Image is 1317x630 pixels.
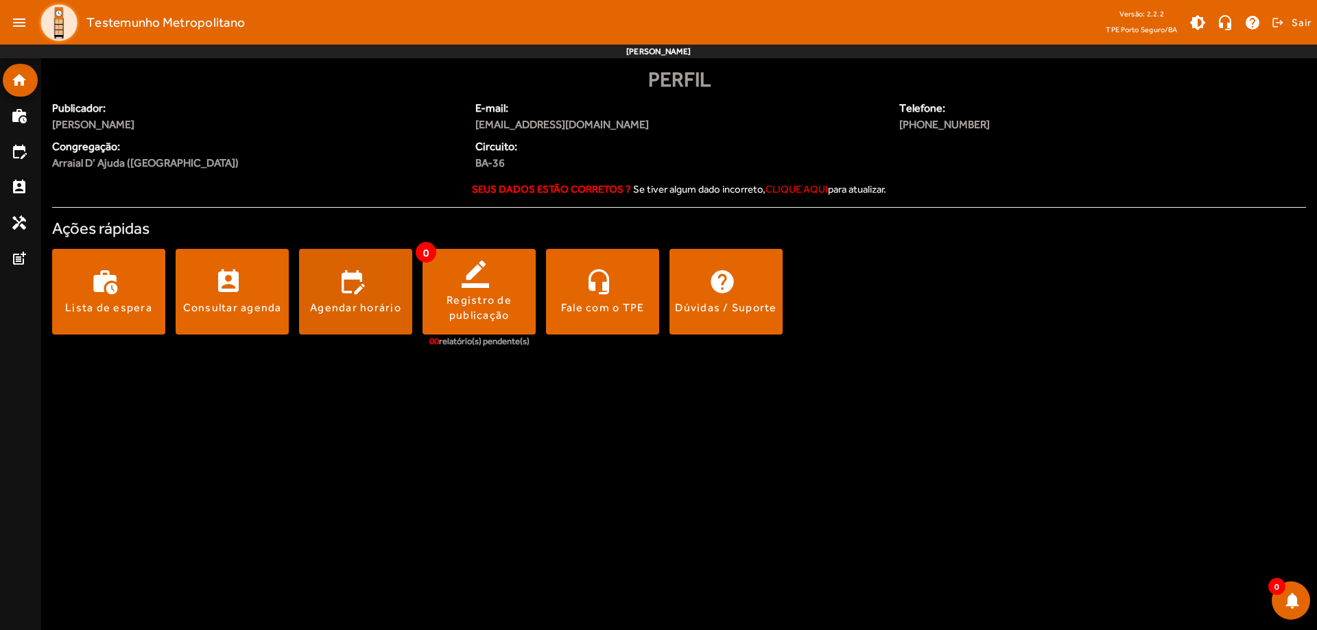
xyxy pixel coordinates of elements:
[52,155,239,171] span: Arraial D’ Ajuda ([GEOGRAPHIC_DATA])
[675,300,776,315] div: Dúvidas / Suporte
[423,293,536,324] div: Registro de publicação
[310,300,401,315] div: Agendar horário
[669,249,783,335] button: Dúvidas / Suporte
[423,249,536,335] button: Registro de publicação
[65,300,152,315] div: Lista de espera
[52,117,459,133] span: [PERSON_NAME]
[176,249,289,335] button: Consultar agenda
[546,249,659,335] button: Fale com o TPE
[1106,23,1177,36] span: TPE Porto Seguro/BA
[183,300,282,315] div: Consultar agenda
[561,300,645,315] div: Fale com o TPE
[52,138,459,155] span: Congregação:
[11,215,27,231] mat-icon: handyman
[11,250,27,267] mat-icon: post_add
[11,143,27,160] mat-icon: edit_calendar
[633,183,886,195] span: Se tiver algum dado incorreto, para atualizar.
[472,183,631,195] strong: Seus dados estão corretos ?
[1292,12,1312,34] span: Sair
[52,100,459,117] span: Publicador:
[1106,5,1177,23] div: Versão: 2.2.2
[475,138,671,155] span: Circuito:
[299,249,412,335] button: Agendar horário
[86,12,245,34] span: Testemunho Metropolitano
[475,117,882,133] span: [EMAIL_ADDRESS][DOMAIN_NAME]
[52,249,165,335] button: Lista de espera
[899,100,1200,117] span: Telefone:
[416,242,436,263] span: 0
[429,335,530,348] div: relatório(s) pendente(s)
[11,72,27,88] mat-icon: home
[38,2,80,43] img: Logo TPE
[52,64,1306,95] div: Perfil
[11,179,27,195] mat-icon: perm_contact_calendar
[1270,12,1312,33] button: Sair
[11,108,27,124] mat-icon: work_history
[766,183,828,195] span: clique aqui
[475,100,882,117] span: E-mail:
[1268,578,1285,595] span: 0
[33,2,245,43] a: Testemunho Metropolitano
[899,117,1200,133] span: [PHONE_NUMBER]
[429,336,439,346] span: 00
[52,219,1306,239] h4: Ações rápidas
[5,9,33,36] mat-icon: menu
[475,155,671,171] span: BA-36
